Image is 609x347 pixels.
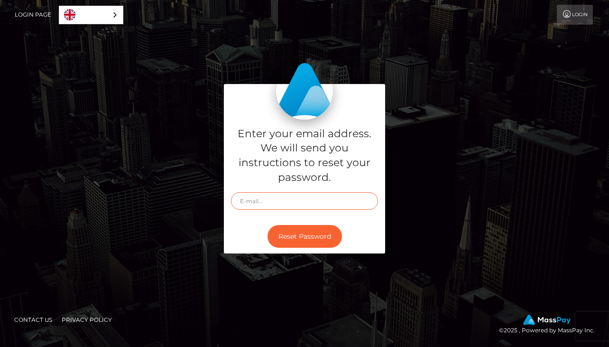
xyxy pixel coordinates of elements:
[268,225,342,248] button: Reset Password
[59,6,123,24] aside: Language selected: English
[59,6,123,24] div: Language
[231,192,378,210] input: E-mail...
[10,312,56,327] a: Contact Us
[499,315,602,336] div: © 2025 , Powered by MassPay Inc.
[59,6,123,24] a: English
[231,127,378,185] h5: Enter your email address. We will send you instructions to reset your password.
[15,5,51,25] a: Login Page
[58,312,116,327] a: Privacy Policy
[523,315,571,325] img: MassPay
[276,63,333,120] img: MassPay Login
[557,5,593,25] a: Login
